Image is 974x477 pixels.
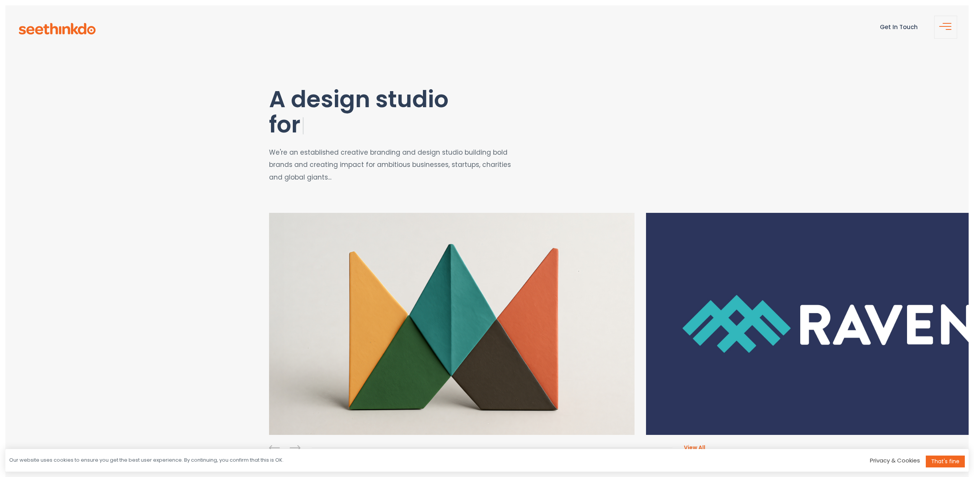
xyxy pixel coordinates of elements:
a: Get In Touch [880,23,918,31]
span: View All [684,444,705,451]
p: We're an established creative branding and design studio building bold brands and creating impact... [269,146,519,183]
a: Privacy & Cookies [870,456,920,464]
div: Our website uses cookies to ensure you get the best user experience. By continuing, you confirm t... [9,457,284,464]
a: That's fine [926,456,965,467]
img: see-think-do-logo.png [19,23,96,34]
a: View All [672,444,705,451]
h1: A design studio for [269,87,556,139]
